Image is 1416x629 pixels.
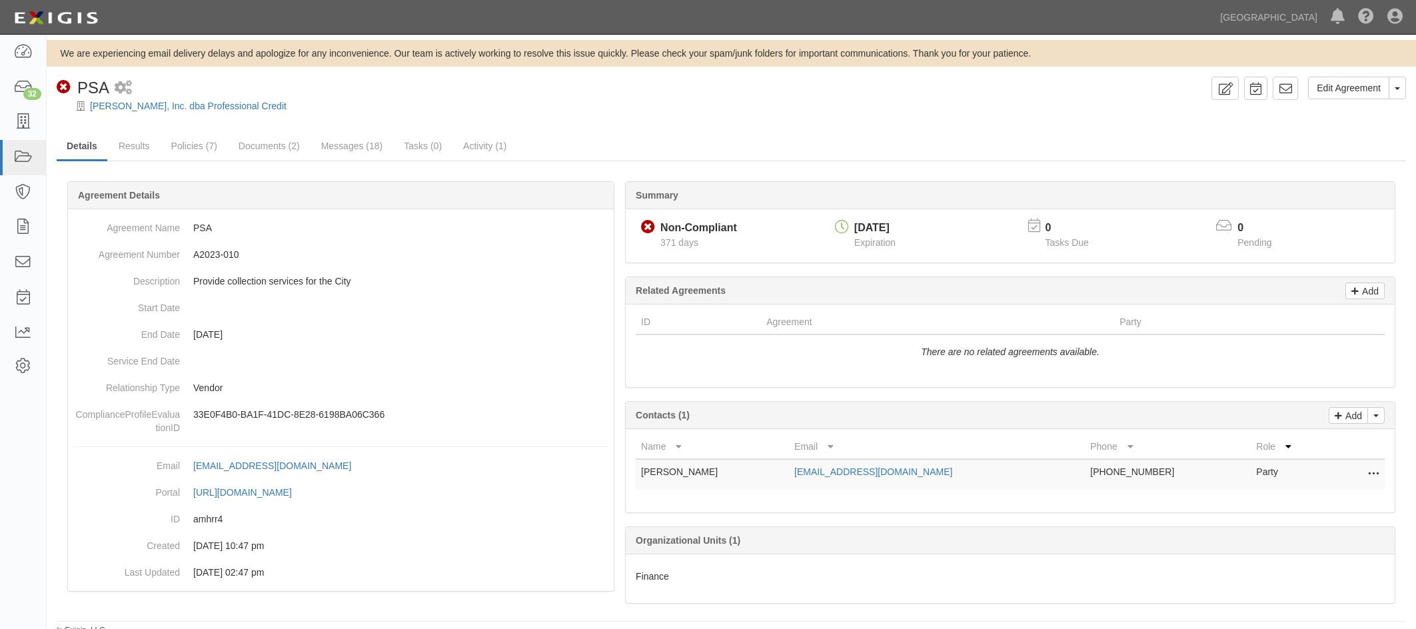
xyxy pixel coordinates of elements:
[73,401,180,434] dt: ComplianceProfileEvaluationID
[57,81,71,95] i: Non-Compliant
[641,221,655,235] i: Non-Compliant
[73,321,180,341] dt: End Date
[794,466,952,477] a: [EMAIL_ADDRESS][DOMAIN_NAME]
[636,571,669,582] span: Finance
[636,410,690,420] b: Contacts (1)
[1085,434,1251,459] th: Phone
[229,133,310,159] a: Documents (2)
[23,88,41,100] div: 32
[1237,221,1288,236] p: 0
[854,237,896,248] span: Expiration
[73,532,608,559] dd: [DATE] 10:47 pm
[761,310,1114,334] th: Agreement
[73,559,608,586] dd: [DATE] 02:47 pm
[636,459,789,489] td: [PERSON_NAME]
[636,535,740,546] b: Organizational Units (1)
[1359,283,1379,299] p: Add
[73,241,180,261] dt: Agreement Number
[660,237,698,248] span: Since 08/06/2024
[1046,221,1105,236] p: 0
[73,374,608,401] dd: Vendor
[311,133,393,159] a: Messages (18)
[1329,407,1368,424] a: Add
[193,460,366,471] a: [EMAIL_ADDRESS][DOMAIN_NAME]
[73,506,180,526] dt: ID
[73,374,180,394] dt: Relationship Type
[161,133,227,159] a: Policies (7)
[73,241,608,268] dd: A2023-010
[636,434,789,459] th: Name
[193,487,307,498] a: [URL][DOMAIN_NAME]
[73,268,180,288] dt: Description
[109,133,160,159] a: Results
[1308,77,1389,99] a: Edit Agreement
[1342,408,1362,423] p: Add
[1213,4,1324,31] a: [GEOGRAPHIC_DATA]
[1114,310,1317,334] th: Party
[57,133,107,161] a: Details
[921,346,1099,357] i: There are no related agreements available.
[77,79,109,97] span: PSA
[636,190,678,201] b: Summary
[73,295,180,314] dt: Start Date
[636,285,726,296] b: Related Agreements
[1251,434,1331,459] th: Role
[73,215,180,235] dt: Agreement Name
[660,221,737,236] div: Non-Compliant
[47,47,1416,60] div: We are experiencing email delivery delays and apologize for any inconvenience. Our team is active...
[1251,459,1331,489] td: Party
[1085,459,1251,489] td: [PHONE_NUMBER]
[115,81,132,95] i: 4 scheduled workflows
[73,215,608,241] dd: PSA
[73,479,180,499] dt: Portal
[57,77,109,99] div: PSA
[394,133,452,159] a: Tasks (0)
[193,459,351,472] div: [EMAIL_ADDRESS][DOMAIN_NAME]
[73,559,180,579] dt: Last Updated
[1237,237,1271,248] span: Pending
[78,190,160,201] b: Agreement Details
[90,101,287,111] a: [PERSON_NAME], Inc. dba Professional Credit
[193,408,608,421] p: 33E0F4B0-BA1F-41DC-8E28-6198BA06C366
[73,452,180,472] dt: Email
[73,321,608,348] dd: [DATE]
[854,221,896,236] div: [DATE]
[1358,9,1374,25] i: Help Center - Complianz
[1345,283,1385,299] a: Add
[73,348,180,368] dt: Service End Date
[10,6,102,30] img: logo-5460c22ac91f19d4615b14bd174203de0afe785f0fc80cf4dbbc73dc1793850b.png
[193,275,608,288] p: Provide collection services for the City
[73,532,180,552] dt: Created
[1046,237,1089,248] span: Tasks Due
[636,310,761,334] th: ID
[453,133,516,159] a: Activity (1)
[73,506,608,532] dd: amhrr4
[789,434,1085,459] th: Email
